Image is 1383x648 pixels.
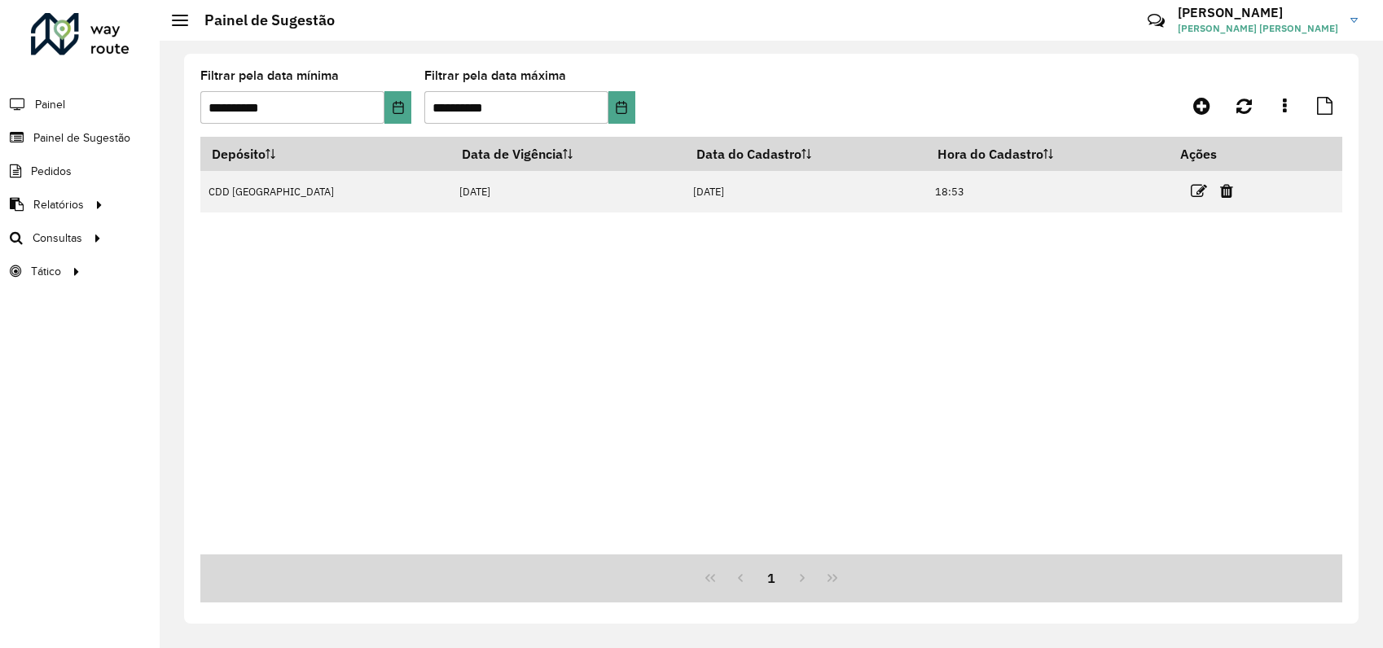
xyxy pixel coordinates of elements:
[384,91,411,124] button: Choose Date
[31,263,61,280] span: Tático
[200,137,450,171] th: Depósito
[1139,3,1174,38] a: Contato Rápido
[31,163,72,180] span: Pedidos
[450,171,685,212] td: [DATE]
[200,66,339,85] label: Filtrar pela data mínima
[33,129,130,147] span: Painel de Sugestão
[927,137,1170,171] th: Hora do Cadastro
[608,91,635,124] button: Choose Date
[33,230,82,247] span: Consultas
[424,66,566,85] label: Filtrar pela data máxima
[1220,180,1233,202] a: Excluir
[756,563,787,593] button: 1
[200,171,450,212] td: CDD [GEOGRAPHIC_DATA]
[1170,137,1267,171] th: Ações
[927,171,1170,212] td: 18:53
[188,11,335,29] h2: Painel de Sugestão
[450,137,685,171] th: Data de Vigência
[1191,180,1207,202] a: Editar
[33,196,84,213] span: Relatórios
[1178,21,1338,36] span: [PERSON_NAME] [PERSON_NAME]
[685,137,927,171] th: Data do Cadastro
[35,96,65,113] span: Painel
[685,171,927,212] td: [DATE]
[1178,5,1338,20] h3: [PERSON_NAME]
